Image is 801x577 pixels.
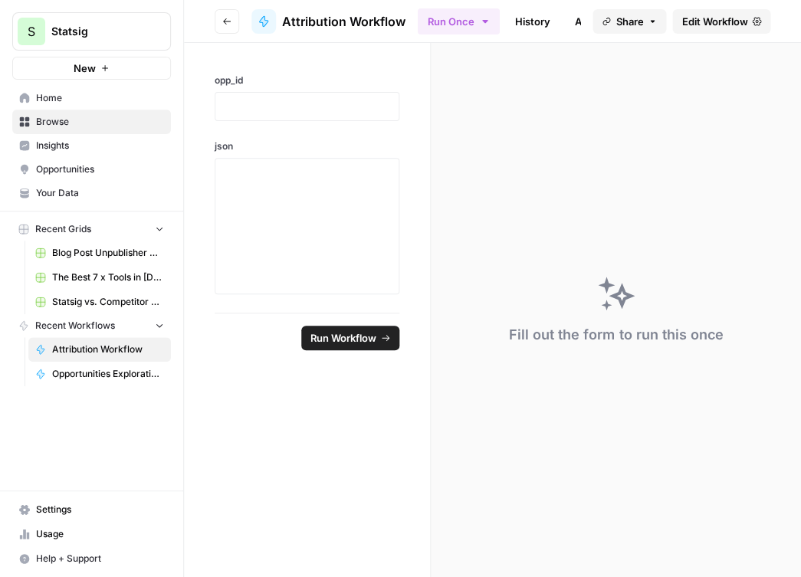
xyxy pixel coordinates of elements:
span: Opportunities [36,162,164,176]
a: Analytics [566,9,629,34]
a: Opportunities [12,157,171,182]
label: json [215,139,399,153]
a: Attribution Workflow [28,337,171,362]
a: Browse [12,110,171,134]
a: The Best 7 x Tools in [DATE] Grid [28,265,171,290]
a: Blog Post Unpublisher Grid (master) [28,241,171,265]
span: The Best 7 x Tools in [DATE] Grid [52,270,164,284]
button: Recent Workflows [12,314,171,337]
span: Browse [36,115,164,129]
span: Run Workflow [310,330,376,346]
a: Your Data [12,181,171,205]
span: New [74,61,96,76]
span: Usage [36,527,164,541]
button: Run Once [418,8,500,34]
span: Your Data [36,186,164,200]
span: Attribution Workflow [282,12,405,31]
span: Insights [36,139,164,152]
button: New [12,57,171,80]
a: History [506,9,560,34]
span: Opportunities Exploration Workflow [52,367,164,381]
span: Recent Workflows [35,319,115,333]
span: Edit Workflow [681,14,747,29]
a: Edit Workflow [672,9,770,34]
span: Settings [36,503,164,516]
span: S [28,22,35,41]
a: Attribution Workflow [251,9,405,34]
span: Share [616,14,643,29]
button: Help + Support [12,546,171,571]
a: Insights [12,133,171,158]
span: Statsig vs. Competitor v2 Grid [52,295,164,309]
a: Home [12,86,171,110]
button: Recent Grids [12,218,171,241]
a: Settings [12,497,171,522]
label: opp_id [215,74,399,87]
a: Opportunities Exploration Workflow [28,362,171,386]
span: Recent Grids [35,222,91,236]
span: Blog Post Unpublisher Grid (master) [52,246,164,260]
span: Help + Support [36,552,164,566]
span: Home [36,91,164,105]
button: Workspace: Statsig [12,12,171,51]
div: Fill out the form to run this once [509,324,723,346]
a: Usage [12,522,171,546]
a: Statsig vs. Competitor v2 Grid [28,290,171,314]
span: Attribution Workflow [52,343,164,356]
span: Statsig [51,24,144,39]
button: Share [593,9,666,34]
button: Run Workflow [301,326,399,350]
